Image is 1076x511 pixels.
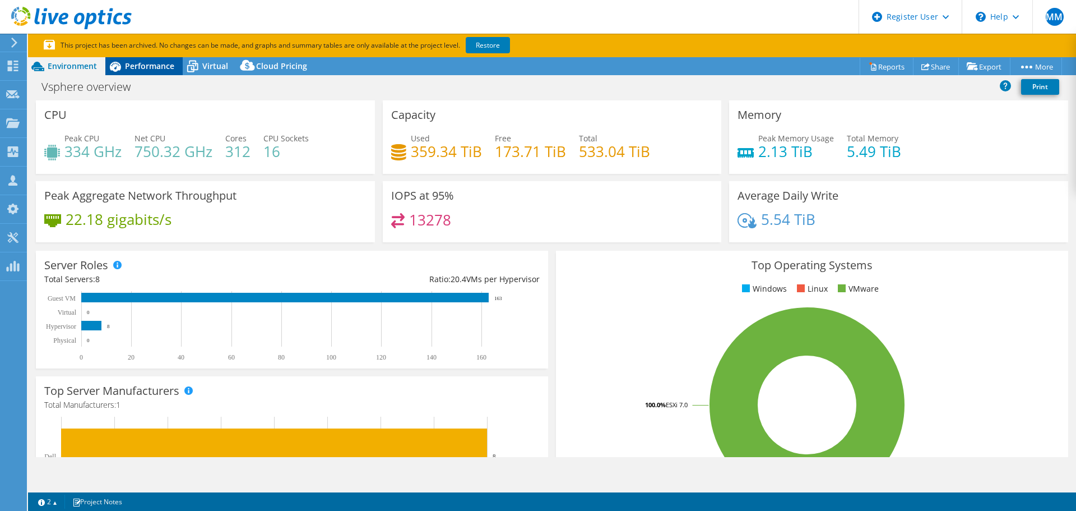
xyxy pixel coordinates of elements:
[107,324,110,329] text: 8
[128,353,134,361] text: 20
[758,145,834,158] h4: 2.13 TiB
[411,145,482,158] h4: 359.34 TiB
[738,190,838,202] h3: Average Daily Write
[48,294,76,302] text: Guest VM
[44,190,236,202] h3: Peak Aggregate Network Throughput
[87,338,90,343] text: 0
[1046,8,1064,26] span: MM
[44,453,56,461] text: Dell
[326,353,336,361] text: 100
[976,12,986,22] svg: \n
[847,145,901,158] h4: 5.49 TiB
[495,133,511,144] span: Free
[44,39,593,52] p: This project has been archived. No changes can be made, and graphs and summary tables are only av...
[451,274,466,284] span: 20.4
[95,274,100,284] span: 8
[495,145,566,158] h4: 173.71 TiB
[44,109,67,121] h3: CPU
[835,283,879,295] li: VMware
[116,399,120,410] span: 1
[645,400,666,409] tspan: 100.0%
[761,213,815,225] h4: 5.54 TiB
[125,61,174,71] span: Performance
[579,133,597,144] span: Total
[666,400,688,409] tspan: ESXi 7.0
[411,133,430,144] span: Used
[466,37,510,53] a: Restore
[44,399,540,411] h4: Total Manufacturers:
[87,310,90,315] text: 0
[44,259,108,271] h3: Server Roles
[263,145,309,158] h4: 16
[134,145,212,158] h4: 750.32 GHz
[739,283,787,295] li: Windows
[391,109,435,121] h3: Capacity
[202,61,228,71] span: Virtual
[44,273,292,286] div: Total Servers:
[292,273,540,286] div: Ratio: VMs per Hypervisor
[178,353,184,361] text: 40
[278,353,285,361] text: 80
[44,385,179,397] h3: Top Server Manufacturers
[376,353,386,361] text: 120
[225,145,251,158] h4: 312
[409,214,451,226] h4: 13278
[794,283,828,295] li: Linux
[847,133,898,144] span: Total Memory
[1010,58,1062,75] a: More
[80,353,83,361] text: 0
[58,309,77,316] text: Virtual
[758,133,834,144] span: Peak Memory Usage
[64,495,130,509] a: Project Notes
[66,213,171,225] h4: 22.18 gigabits/s
[228,353,235,361] text: 60
[64,145,122,158] h4: 334 GHz
[579,145,650,158] h4: 533.04 TiB
[48,61,97,71] span: Environment
[46,323,76,330] text: Hypervisor
[860,58,913,75] a: Reports
[30,495,65,509] a: 2
[134,133,165,144] span: Net CPU
[426,353,437,361] text: 140
[36,81,148,93] h1: Vsphere overview
[53,337,76,344] text: Physical
[493,453,496,459] text: 8
[391,190,454,202] h3: IOPS at 95%
[225,133,247,144] span: Cores
[1021,79,1059,95] a: Print
[263,133,309,144] span: CPU Sockets
[256,61,307,71] span: Cloud Pricing
[494,296,502,301] text: 163
[913,58,959,75] a: Share
[564,259,1060,271] h3: Top Operating Systems
[64,133,99,144] span: Peak CPU
[476,353,486,361] text: 160
[738,109,781,121] h3: Memory
[958,58,1010,75] a: Export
